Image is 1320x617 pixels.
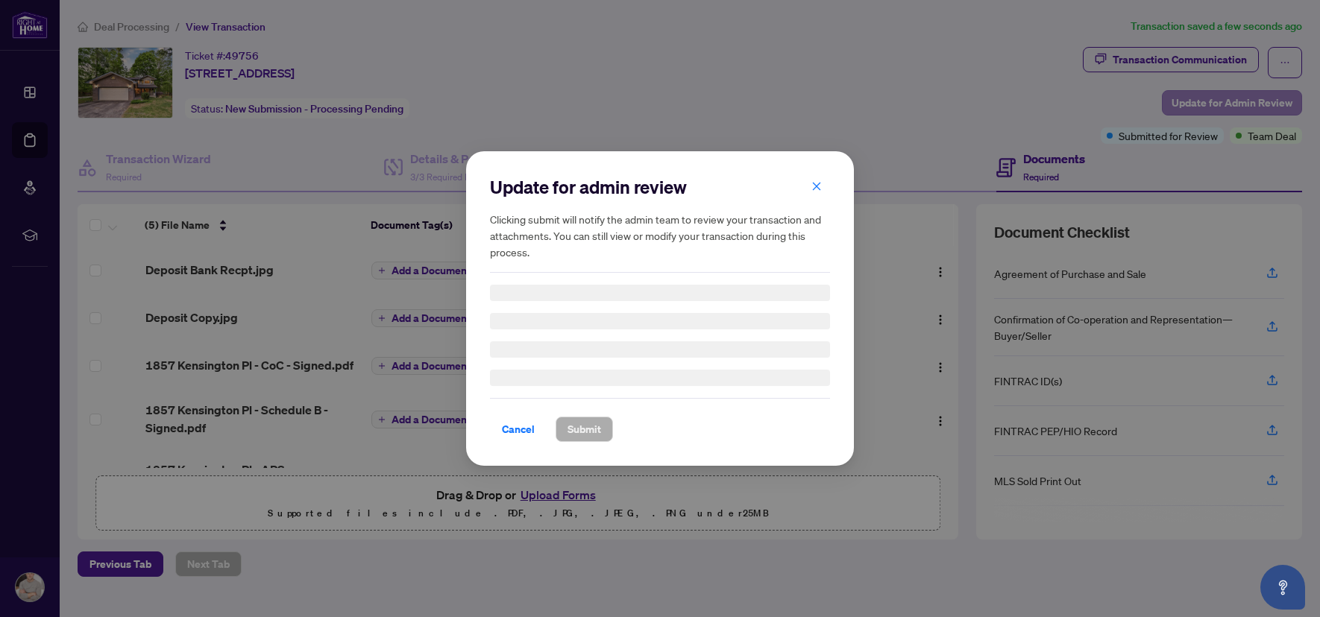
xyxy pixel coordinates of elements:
button: Submit [556,417,613,442]
button: Open asap [1260,565,1305,610]
button: Cancel [490,417,547,442]
span: close [811,181,822,192]
h2: Update for admin review [490,175,830,199]
h5: Clicking submit will notify the admin team to review your transaction and attachments. You can st... [490,211,830,260]
span: Cancel [502,417,535,441]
